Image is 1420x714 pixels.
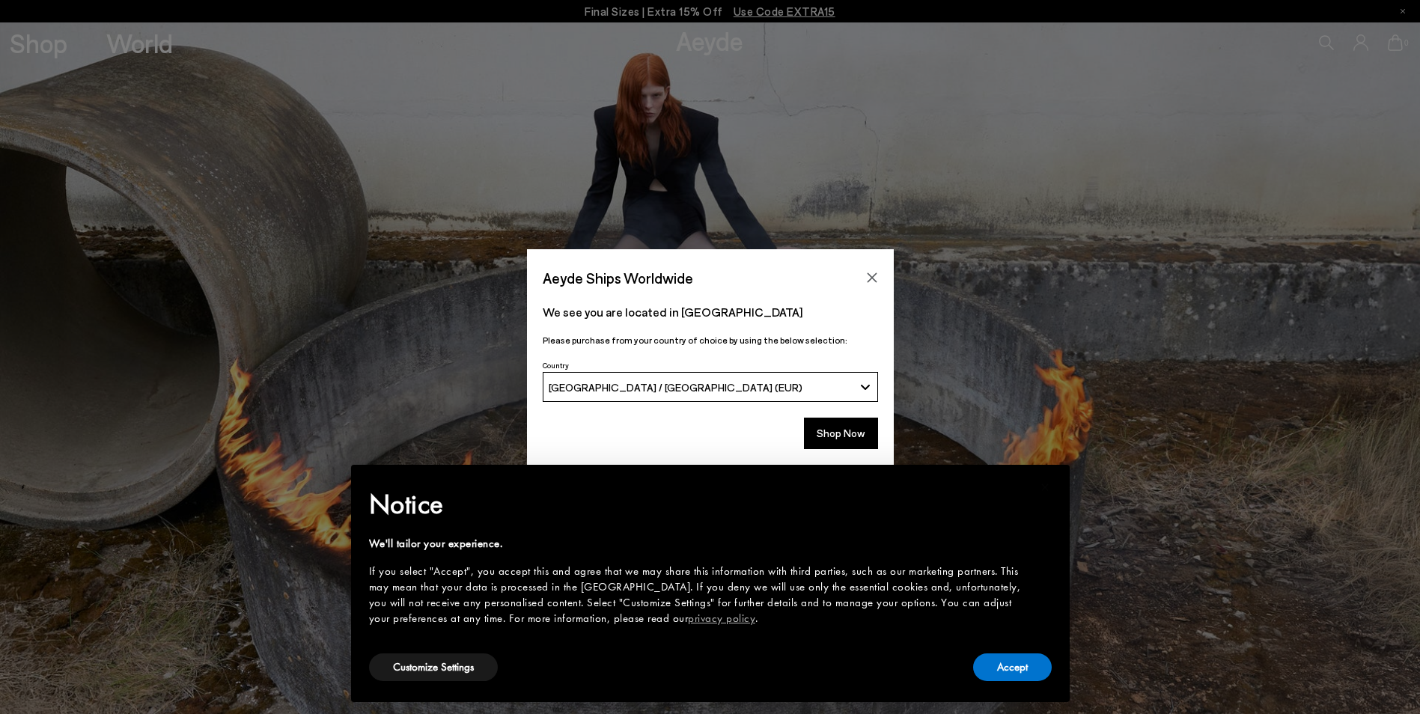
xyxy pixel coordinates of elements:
div: We'll tailor your experience. [369,536,1028,552]
a: privacy policy [688,611,755,626]
p: Please purchase from your country of choice by using the below selection: [543,333,878,347]
button: Close [861,266,883,289]
button: Accept [973,653,1052,681]
span: [GEOGRAPHIC_DATA] / [GEOGRAPHIC_DATA] (EUR) [549,381,802,394]
div: If you select "Accept", you accept this and agree that we may share this information with third p... [369,564,1028,626]
span: Aeyde Ships Worldwide [543,265,693,291]
button: Close this notice [1028,469,1064,505]
button: Customize Settings [369,653,498,681]
span: Country [543,361,569,370]
h2: Notice [369,485,1028,524]
p: We see you are located in [GEOGRAPHIC_DATA] [543,303,878,321]
button: Shop Now [804,418,878,449]
span: × [1040,475,1050,498]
